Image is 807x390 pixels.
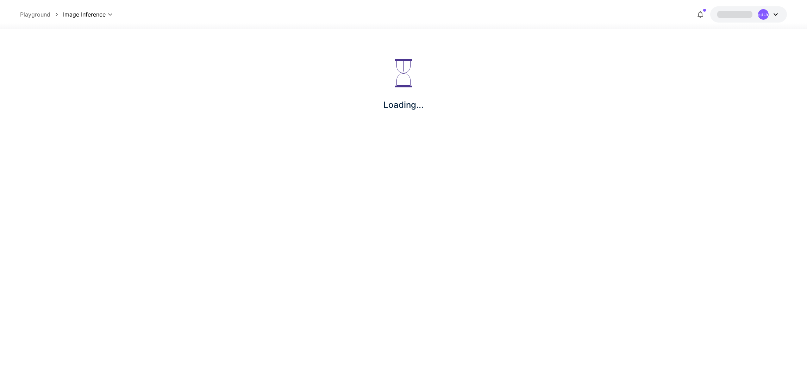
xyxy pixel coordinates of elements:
a: Playground [20,10,50,19]
span: Image Inference [63,10,106,19]
div: UndefinedUndefined [758,9,769,20]
nav: breadcrumb [20,10,63,19]
button: UndefinedUndefined [710,6,787,23]
p: Loading... [383,99,424,111]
